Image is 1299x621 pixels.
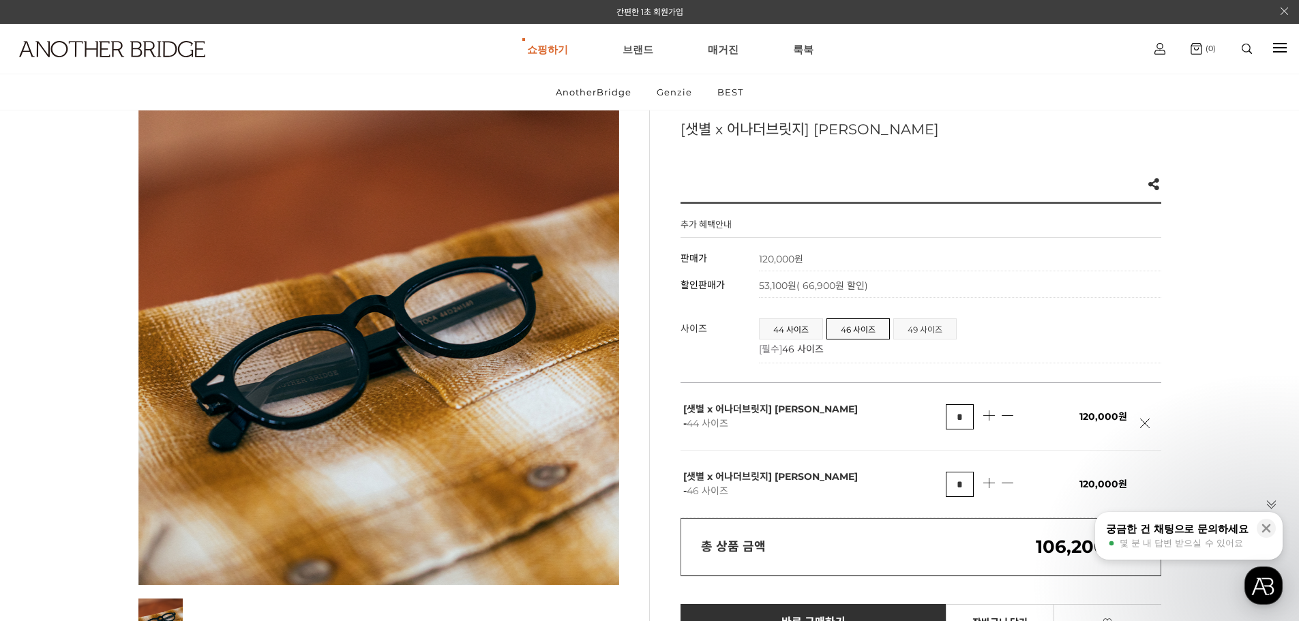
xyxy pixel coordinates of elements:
[1036,541,1141,552] span: (2개)
[708,25,738,74] a: 매거진
[138,104,619,585] img: eea03139c7b8658df3a9514ceea76086.jpg
[1202,44,1216,53] span: (0)
[681,118,1161,138] h3: [샛별 x 어나더브릿지] [PERSON_NAME]
[759,253,803,265] strong: 120,000원
[706,74,755,110] a: BEST
[1079,478,1127,490] span: 120,000원
[43,453,51,464] span: 홈
[1079,410,1127,423] span: 120,000원
[623,25,653,74] a: 브랜드
[1154,43,1165,55] img: cart
[687,485,728,497] span: 46 사이즈
[760,319,822,339] a: 44 사이즈
[793,25,813,74] a: 룩북
[645,74,704,110] a: Genzie
[1191,43,1216,55] a: (0)
[1242,44,1252,54] img: search
[1191,43,1202,55] img: cart
[759,279,868,292] span: 53,100원
[893,318,957,339] li: 49 사이즈
[687,417,728,429] span: 44 사이즈
[681,279,725,291] span: 할인판매가
[527,25,568,74] a: 쇼핑하기
[681,312,759,363] th: 사이즈
[90,432,176,466] a: 대화
[701,539,766,554] strong: 총 상품 금액
[683,402,946,431] p: [샛별 x 어나더브릿지] [PERSON_NAME] -
[894,319,956,339] a: 49 사이즈
[796,279,868,292] span: ( 66,900원 할인)
[683,470,946,498] p: [샛별 x 어나더브릿지] [PERSON_NAME] -
[759,342,1154,355] p: [필수]
[19,41,205,57] img: logo
[125,453,141,464] span: 대화
[827,319,889,339] a: 46 사이즈
[826,318,890,339] li: 46 사이즈
[681,252,707,264] span: 판매가
[176,432,262,466] a: 설정
[1036,536,1122,558] em: 106,200원
[7,41,202,91] a: logo
[681,217,732,237] h4: 추가 혜택안내
[759,318,823,339] li: 44 사이즈
[782,343,824,355] span: 46 사이즈
[616,7,683,17] a: 간편한 1초 회원가입
[544,74,643,110] a: AnotherBridge
[211,453,227,464] span: 설정
[4,432,90,466] a: 홈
